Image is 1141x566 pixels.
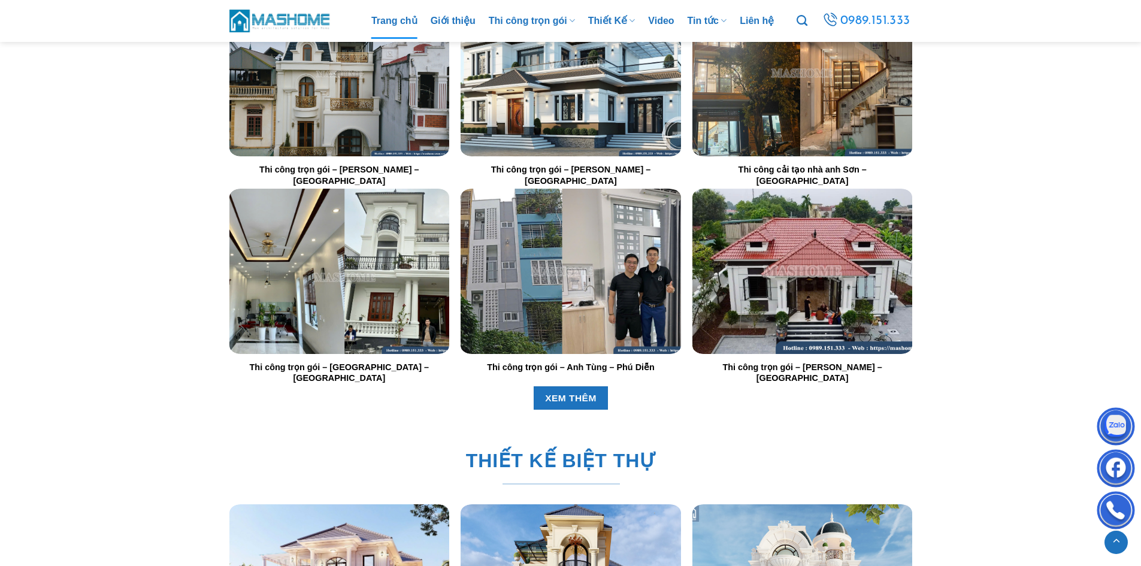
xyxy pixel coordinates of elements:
[588,3,635,39] a: Thiết Kế
[229,189,449,353] img: Trang chủ 19
[840,11,910,31] span: 0989.151.333
[461,189,680,353] img: Trang chủ 20
[465,446,656,476] span: THIẾT KẾ BIỆT THỰ
[692,189,912,353] img: Trang chủ 21
[692,164,912,186] a: Thi công cải tạo nhà anh Sơn – [GEOGRAPHIC_DATA]
[648,3,674,39] a: Video
[489,3,575,39] a: Thi công trọn gói
[1098,494,1134,530] img: Phone
[797,8,807,34] a: Tìm kiếm
[461,164,680,186] a: Thi công trọn gói – [PERSON_NAME] – [GEOGRAPHIC_DATA]
[692,362,912,384] a: Thi công trọn gói – [PERSON_NAME] – [GEOGRAPHIC_DATA]
[821,10,912,32] a: 0989.151.333
[229,362,449,384] a: Thi công trọn gói – [GEOGRAPHIC_DATA] – [GEOGRAPHIC_DATA]
[740,3,774,39] a: Liên hệ
[545,391,597,406] span: XEM THÊM
[229,164,449,186] a: Thi công trọn gói – [PERSON_NAME] – [GEOGRAPHIC_DATA]
[1098,410,1134,446] img: Zalo
[688,3,727,39] a: Tin tức
[371,3,417,39] a: Trang chủ
[487,362,655,373] a: Thi công trọn gói – Anh Tùng – Phú Diễn
[1104,531,1128,554] a: Lên đầu trang
[431,3,476,39] a: Giới thiệu
[1098,452,1134,488] img: Facebook
[229,8,331,34] img: MasHome – Tổng Thầu Thiết Kế Và Xây Nhà Trọn Gói
[533,386,608,410] a: XEM THÊM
